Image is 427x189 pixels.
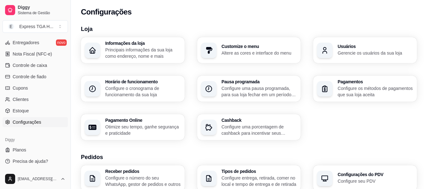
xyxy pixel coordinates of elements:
[222,44,297,49] h3: Customize o menu
[13,158,48,164] span: Precisa de ajuda?
[3,49,68,59] a: Nota Fiscal (NFC-e)
[3,145,68,155] a: Planos
[105,41,181,45] h3: Informações da loja
[105,175,181,187] p: Configure o número do seu WhatsApp, gestor de pedidos e outros
[222,80,297,84] h3: Pausa programada
[13,96,29,103] span: Clientes
[3,38,68,48] a: Entregadoresnovo
[81,7,131,17] h2: Configurações
[313,37,417,63] button: UsuáriosGerencie os usuários da sua loja
[81,25,417,33] h3: Loja
[13,108,29,114] span: Estoque
[3,94,68,104] a: Clientes
[338,44,413,49] h3: Usuários
[338,172,413,177] h3: Configurações do PDV
[13,85,28,91] span: Cupons
[19,23,53,30] div: Express TGA H ...
[13,119,41,125] span: Configurações
[8,23,14,30] span: E
[18,176,58,181] span: [EMAIL_ADDRESS][DOMAIN_NAME]
[81,153,417,162] h3: Pedidos
[338,178,413,184] p: Configure seu PDV
[338,50,413,56] p: Gerencie os usuários da sua loja
[105,118,181,122] h3: Pagamento Online
[197,37,301,63] button: Customize o menuAltere as cores e interface do menu
[105,124,181,136] p: Otimize seu tempo, ganhe segurança e praticidade
[338,85,413,98] p: Configure os métodos de pagamentos que sua loja aceita
[3,106,68,116] a: Estoque
[197,76,301,102] button: Pausa programadaConfigure uma pausa programada, para sua loja fechar em um período específico
[222,169,297,174] h3: Tipos de pedidos
[105,80,181,84] h3: Horário de funcionamento
[3,156,68,166] a: Precisa de ajuda?
[105,85,181,98] p: Configure o cronograma de funcionamento da sua loja
[222,124,297,136] p: Configure uma porcentagem de cashback para incentivar seus clientes a comprarem em sua loja
[13,147,26,153] span: Planos
[105,169,181,174] h3: Receber pedidos
[3,3,68,18] a: DiggySistema de Gestão
[13,39,39,46] span: Entregadores
[3,171,68,186] button: [EMAIL_ADDRESS][DOMAIN_NAME]
[3,135,68,145] div: Diggy
[222,85,297,98] p: Configure uma pausa programada, para sua loja fechar em um período específico
[3,83,68,93] a: Cupons
[18,5,65,10] span: Diggy
[13,74,46,80] span: Controle de fiado
[313,76,417,102] button: PagamentosConfigure os métodos de pagamentos que sua loja aceita
[197,114,301,140] button: CashbackConfigure uma porcentagem de cashback para incentivar seus clientes a comprarem em sua loja
[3,20,68,33] button: Select a team
[3,72,68,82] a: Controle de fiado
[338,80,413,84] h3: Pagamentos
[222,50,297,56] p: Altere as cores e interface do menu
[3,60,68,70] a: Controle de caixa
[222,175,297,187] p: Configure entrega, retirada, comer no local e tempo de entrega e de retirada
[81,37,185,63] button: Informações da lojaPrincipais informações da sua loja como endereço, nome e mais
[13,51,52,57] span: Nota Fiscal (NFC-e)
[13,62,47,68] span: Controle de caixa
[222,118,297,122] h3: Cashback
[3,117,68,127] a: Configurações
[105,47,181,59] p: Principais informações da sua loja como endereço, nome e mais
[18,10,65,15] span: Sistema de Gestão
[81,76,185,102] button: Horário de funcionamentoConfigure o cronograma de funcionamento da sua loja
[81,114,185,140] button: Pagamento OnlineOtimize seu tempo, ganhe segurança e praticidade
